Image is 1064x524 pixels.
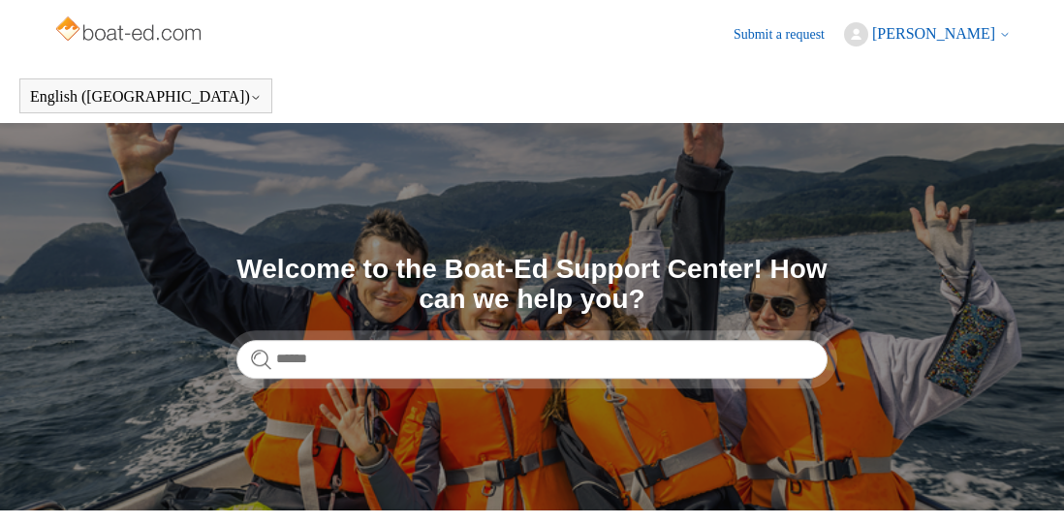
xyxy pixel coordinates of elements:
img: Boat-Ed Help Center home page [53,12,207,50]
div: Live chat [1014,474,1064,524]
button: English ([GEOGRAPHIC_DATA]) [30,88,262,106]
input: Search [236,340,828,379]
button: [PERSON_NAME] [844,22,1011,46]
span: [PERSON_NAME] [872,25,995,42]
h1: Welcome to the Boat-Ed Support Center! How can we help you? [236,255,828,315]
a: Submit a request [734,24,844,45]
